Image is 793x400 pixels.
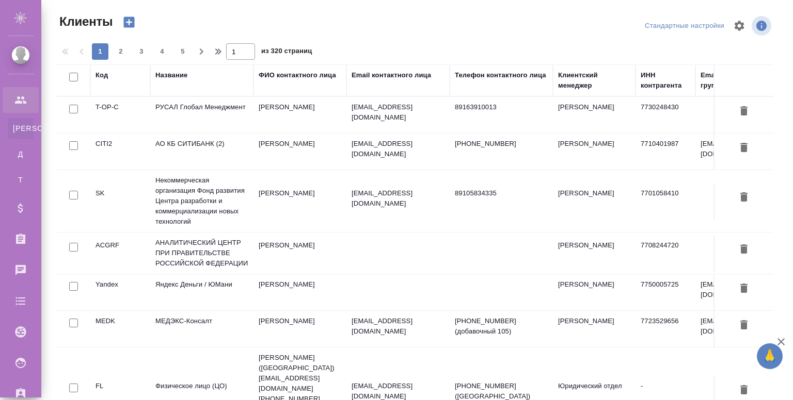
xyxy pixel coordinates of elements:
span: из 320 страниц [261,45,312,60]
td: [PERSON_NAME] [253,311,346,347]
td: [PERSON_NAME] [253,274,346,310]
td: ACGRF [90,235,150,271]
td: [PERSON_NAME] [553,235,636,271]
p: [EMAIL_ADDRESS][DOMAIN_NAME] [352,188,445,209]
td: 7730248430 [636,97,695,133]
td: Yandex [90,274,150,310]
div: Email контактного лица [352,70,431,80]
span: Т [13,175,28,185]
button: Создать [117,13,141,31]
p: [PHONE_NUMBER] (добавочный 105) [455,316,548,337]
p: [EMAIL_ADDRESS][DOMAIN_NAME] [352,139,445,159]
span: 🙏 [761,345,779,367]
td: 7701058410 [636,183,695,219]
div: Клиентский менеджер [558,70,630,91]
span: 5 [175,46,191,57]
td: [PERSON_NAME] [553,311,636,347]
span: 3 [133,46,150,57]
td: АО КБ СИТИБАНК (2) [150,134,253,170]
td: CITI2 [90,134,150,170]
a: Д [8,144,34,164]
div: split button [642,18,727,34]
td: [PERSON_NAME] [253,235,346,271]
span: Посмотреть информацию [752,16,773,36]
td: [PERSON_NAME] [253,134,346,170]
button: Удалить [735,381,753,400]
span: [PERSON_NAME] [13,123,28,134]
td: [PERSON_NAME] [553,97,636,133]
td: 7750005725 [636,274,695,310]
td: [PERSON_NAME] [553,183,636,219]
span: Д [13,149,28,159]
button: 🙏 [757,343,783,369]
td: SK [90,183,150,219]
td: [EMAIL_ADDRESS][DOMAIN_NAME] [695,274,788,310]
button: 2 [113,43,129,60]
td: 7723529656 [636,311,695,347]
div: Название [155,70,187,80]
td: АНАЛИТИЧЕСКИЙ ЦЕНТР ПРИ ПРАВИТЕЛЬСТВЕ РОССИЙСКОЙ ФЕДЕРАЦИИ [150,232,253,274]
p: [EMAIL_ADDRESS][DOMAIN_NAME] [352,102,445,123]
button: Удалить [735,188,753,207]
p: [EMAIL_ADDRESS][DOMAIN_NAME] [352,316,445,337]
td: [EMAIL_ADDRESS][DOMAIN_NAME] [695,311,788,347]
a: Т [8,170,34,190]
div: Email клиентской группы [701,70,783,91]
span: Настроить таблицу [727,13,752,38]
div: Код [96,70,108,80]
td: [EMAIL_ADDRESS][DOMAIN_NAME] [695,134,788,170]
div: Телефон контактного лица [455,70,546,80]
button: Удалить [735,102,753,121]
button: 4 [154,43,170,60]
td: МЕДЭКС-Консалт [150,311,253,347]
span: 2 [113,46,129,57]
a: [PERSON_NAME] [8,118,34,139]
button: Удалить [735,279,753,298]
p: 89163910013 [455,102,548,112]
div: ИНН контрагента [641,70,690,91]
button: Удалить [735,316,753,335]
div: ФИО контактного лица [259,70,336,80]
td: [PERSON_NAME] [553,134,636,170]
td: [PERSON_NAME] [253,97,346,133]
p: 89105834335 [455,188,548,198]
td: MEDK [90,311,150,347]
span: 4 [154,46,170,57]
button: 3 [133,43,150,60]
button: Удалить [735,240,753,259]
td: [PERSON_NAME] [553,274,636,310]
td: [PERSON_NAME] [253,183,346,219]
td: Яндекс Деньги / ЮМани [150,274,253,310]
td: РУСАЛ Глобал Менеджмент [150,97,253,133]
button: Удалить [735,139,753,158]
td: Некоммерческая организация Фонд развития Центра разработки и коммерциализации новых технологий [150,170,253,232]
span: Клиенты [57,13,113,30]
button: 5 [175,43,191,60]
td: 7710401987 [636,134,695,170]
td: T-OP-C [90,97,150,133]
td: 7708244720 [636,235,695,271]
p: [PHONE_NUMBER] [455,139,548,149]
